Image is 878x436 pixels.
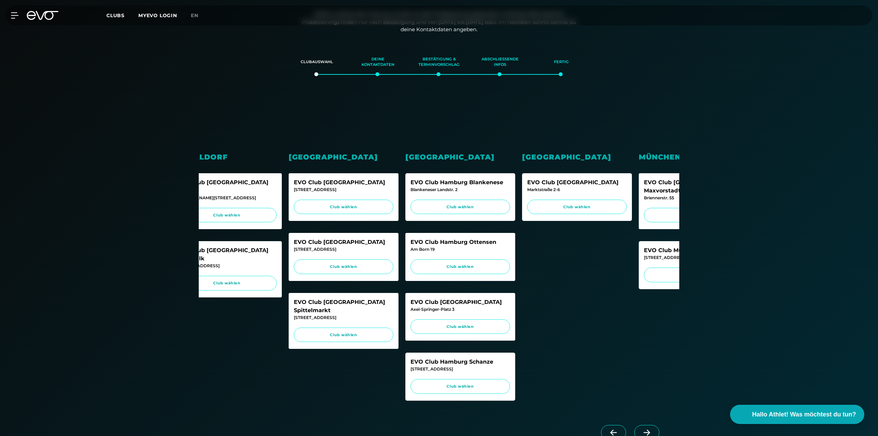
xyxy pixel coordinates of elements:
span: Club wählen [534,204,620,210]
div: EVO Club Hamburg Blankenese [411,178,510,187]
div: [PERSON_NAME][STREET_ADDRESS] [177,195,277,201]
div: Briennerstr. 55 [644,195,743,201]
span: Club wählen [300,332,387,338]
a: Club wählen [177,276,277,291]
span: Club wählen [417,264,504,270]
span: Club wählen [300,204,387,210]
span: Club wählen [417,324,504,330]
a: Club wählen [411,200,510,214]
div: Abschließende Infos [478,53,522,71]
div: [GEOGRAPHIC_DATA] [289,152,398,162]
div: EVO Club [GEOGRAPHIC_DATA] Spittelmarkt [294,298,393,315]
div: [STREET_ADDRESS] [294,187,393,193]
div: Marktstraße 2-6 [527,187,627,193]
div: Clubauswahl [295,53,339,71]
a: Club wählen [527,200,627,214]
span: Club wählen [184,212,270,218]
a: Club wählen [177,208,277,223]
span: Club wählen [417,384,504,389]
div: EVO Club München Glockenbach [644,246,743,255]
div: EVO Club [GEOGRAPHIC_DATA] Maxvorstadt [644,178,743,195]
div: Blankeneser Landstr. 2 [411,187,510,193]
a: Club wählen [294,259,393,274]
span: Club wählen [650,272,737,278]
div: EVO Club [GEOGRAPHIC_DATA] [294,178,393,187]
span: Club wählen [650,212,737,218]
div: [STREET_ADDRESS] [294,315,393,321]
div: [STREET_ADDRESS] [177,263,277,269]
div: EVO Club Hamburg Schanze [411,358,510,366]
div: Axel-Springer-Platz 3 [411,306,510,313]
div: EVO Club [GEOGRAPHIC_DATA] Le Flair [177,178,277,195]
span: en [191,12,198,19]
a: MYEVO LOGIN [138,12,177,19]
button: Hallo Athlet! Was möchtest du tun? [730,405,864,424]
a: Club wählen [294,200,393,214]
a: en [191,12,207,20]
div: EVO Club [GEOGRAPHIC_DATA] [411,298,510,306]
div: Fertig [539,53,583,71]
span: Club wählen [417,204,504,210]
a: Club wählen [294,328,393,342]
div: EVO Club [GEOGRAPHIC_DATA] Unterbilk [177,246,277,263]
a: Club wählen [644,268,743,282]
div: Deine Kontaktdaten [356,53,400,71]
a: Club wählen [411,259,510,274]
div: EVO Club [GEOGRAPHIC_DATA] [527,178,627,187]
div: EVO Club Hamburg Ottensen [411,238,510,246]
span: Club wählen [300,264,387,270]
div: Bestätigung & Terminvorschlag [417,53,461,71]
div: [STREET_ADDRESS] [294,246,393,252]
a: Club wählen [411,319,510,334]
span: Club wählen [184,280,270,286]
a: Clubs [106,12,138,19]
div: EVO Club [GEOGRAPHIC_DATA] [294,238,393,246]
span: Hallo Athlet! Was möchtest du tun? [752,410,856,419]
div: [STREET_ADDRESS] [644,255,743,261]
span: Clubs [106,12,125,19]
a: Club wählen [644,208,743,223]
a: Club wählen [411,379,510,394]
div: [GEOGRAPHIC_DATA] [522,152,632,162]
div: [GEOGRAPHIC_DATA] [405,152,515,162]
div: München [639,152,749,162]
div: Am Born 19 [411,246,510,252]
div: Düsseldorf [172,152,282,162]
div: [STREET_ADDRESS] [411,366,510,372]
